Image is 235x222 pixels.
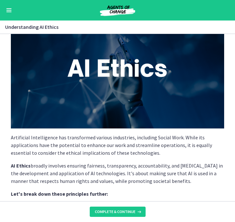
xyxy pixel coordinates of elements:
[90,207,146,217] button: Complete & continue
[5,23,222,31] h3: Understanding AI Ethics
[95,209,135,214] span: Complete & continue
[11,162,224,185] p: broadly involves ensuring fairness, transparency, accountability, and [MEDICAL_DATA] in the devel...
[11,162,31,169] strong: AI Ethics
[11,8,224,128] img: Black_Minimalist_Modern_AI_Robot_Presentation_%282%29.png
[86,4,149,17] img: Agents of Change
[11,191,108,197] strong: Let's break down these principles further:
[11,134,224,157] p: Artificial Intelligence has transformed various industries, including Social Work. While its appl...
[5,6,13,14] button: Enable menu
